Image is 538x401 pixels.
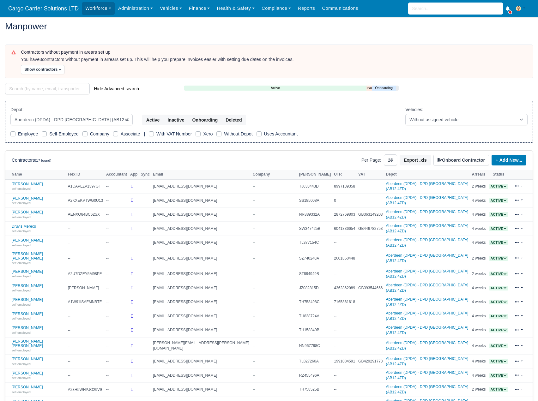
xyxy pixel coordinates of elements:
[298,354,333,368] td: TL827260A
[12,196,65,205] a: [PERSON_NAME] self-employed
[151,281,251,295] td: [EMAIL_ADDRESS][DOMAIN_NAME]
[12,371,65,380] a: [PERSON_NAME] self-employed
[298,179,333,194] td: TJ633443D
[470,323,487,338] td: 4 weeks
[5,83,90,94] input: Search (by name, email, transporter id) ...
[298,222,333,236] td: SW347425B
[298,309,333,323] td: TH838724A
[489,344,508,348] span: Active
[489,240,508,245] span: Active
[66,250,105,267] td: --
[433,155,489,165] button: Onboard Contractor
[12,252,65,265] a: [PERSON_NAME] [PERSON_NAME] self-employed
[357,354,384,368] td: GB429291773
[139,170,151,179] th: Sync
[105,267,129,281] td: --
[253,286,255,290] span: --
[470,250,487,267] td: 2 weeks
[489,286,508,290] a: Active
[470,179,487,194] td: 2 weeks
[105,179,129,194] td: --
[470,207,487,222] td: 4 weeks
[253,272,255,276] span: --
[151,236,251,250] td: [EMAIL_ADDRESS][DOMAIN_NAME]
[105,354,129,368] td: --
[105,207,129,222] td: --
[12,229,31,233] small: self-employed
[156,130,192,138] label: With VAT Number
[489,256,508,260] a: Active
[105,170,129,179] th: Accountant
[489,373,508,378] a: Active
[386,370,468,380] a: Aberdeen (DPDA) - DPD [GEOGRAPHIC_DATA] (AB12 4ZD)
[386,356,468,366] a: Aberdeen (DPDA) - DPD [GEOGRAPHIC_DATA] (AB12 4ZD)
[12,317,31,320] small: self-employed
[82,2,115,15] a: Workforce
[386,297,468,307] a: Aberdeen (DPDA) - DPD [GEOGRAPHIC_DATA] (AB12 4ZD)
[5,170,66,179] th: Name
[489,328,508,332] span: Active
[489,286,508,290] span: Active
[151,267,251,281] td: [EMAIL_ADDRESS][DOMAIN_NAME]
[258,2,294,15] a: Compliance
[357,281,384,295] td: GB393544666
[188,115,222,125] button: Onboarding
[357,222,384,236] td: GB446782753
[298,281,333,295] td: JZ082815D
[487,170,510,179] th: Status
[489,359,508,364] span: Active
[151,179,251,194] td: [EMAIL_ADDRESS][DOMAIN_NAME]
[5,2,82,15] span: Cargo Carrier Solutions LTD
[12,201,31,205] small: self-employed
[470,267,487,281] td: 2 weeks
[12,357,65,366] a: [PERSON_NAME] self-employed
[12,297,65,307] a: [PERSON_NAME] self-employed
[151,368,251,383] td: [EMAIL_ADDRESS][DOMAIN_NAME]
[253,314,255,318] span: --
[489,344,508,348] a: Active
[49,130,79,138] label: Self-Employed
[12,269,65,278] a: [PERSON_NAME] self-employed
[12,187,31,190] small: self-employed
[332,368,357,383] td: --
[105,222,129,236] td: --
[298,236,333,250] td: TL377154C
[386,253,468,263] a: Aberdeen (DPDA) - DPD [GEOGRAPHIC_DATA] (AB12 4ZD)
[66,267,105,281] td: A2U7DZEY5M98PF
[332,281,357,295] td: 4362862089
[144,131,145,136] span: |
[386,283,468,293] a: Aberdeen (DPDA) - DPD [GEOGRAPHIC_DATA] (AB12 4ZD)
[386,224,468,233] a: Aberdeen (DPDA) - DPD [GEOGRAPHIC_DATA] (AB12 4ZD)
[489,272,508,276] a: Active
[489,198,508,203] a: Active
[10,106,24,113] label: Depot:
[470,368,487,383] td: 4 weeks
[12,224,65,233] a: Druvis Merecs self-employed
[105,368,129,383] td: --
[489,314,508,318] a: Active
[470,354,487,368] td: 4 weeks
[66,337,105,354] td: --
[214,2,258,15] a: Health & Safety
[253,328,255,332] span: --
[470,170,487,179] th: Arrears
[21,65,64,74] button: Show contractors »
[105,250,129,267] td: --
[332,170,357,179] th: UTR
[357,207,384,222] td: GB363149203
[151,295,251,309] td: [EMAIL_ADDRESS][DOMAIN_NAME]
[489,300,508,304] span: Active
[470,222,487,236] td: 4 weeks
[105,236,129,250] td: --
[21,50,527,55] h6: Contractors without payment in arears set up
[489,184,508,189] a: Active
[142,115,164,125] button: Active
[489,300,508,304] a: Active
[66,295,105,309] td: A1W91ISAFMNBTF
[12,385,65,394] a: [PERSON_NAME] self-employed
[90,83,147,94] button: Hide Advanced search...
[66,383,105,397] td: A23H5WHPJO29V9
[66,179,105,194] td: A1CAPLZV1397GI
